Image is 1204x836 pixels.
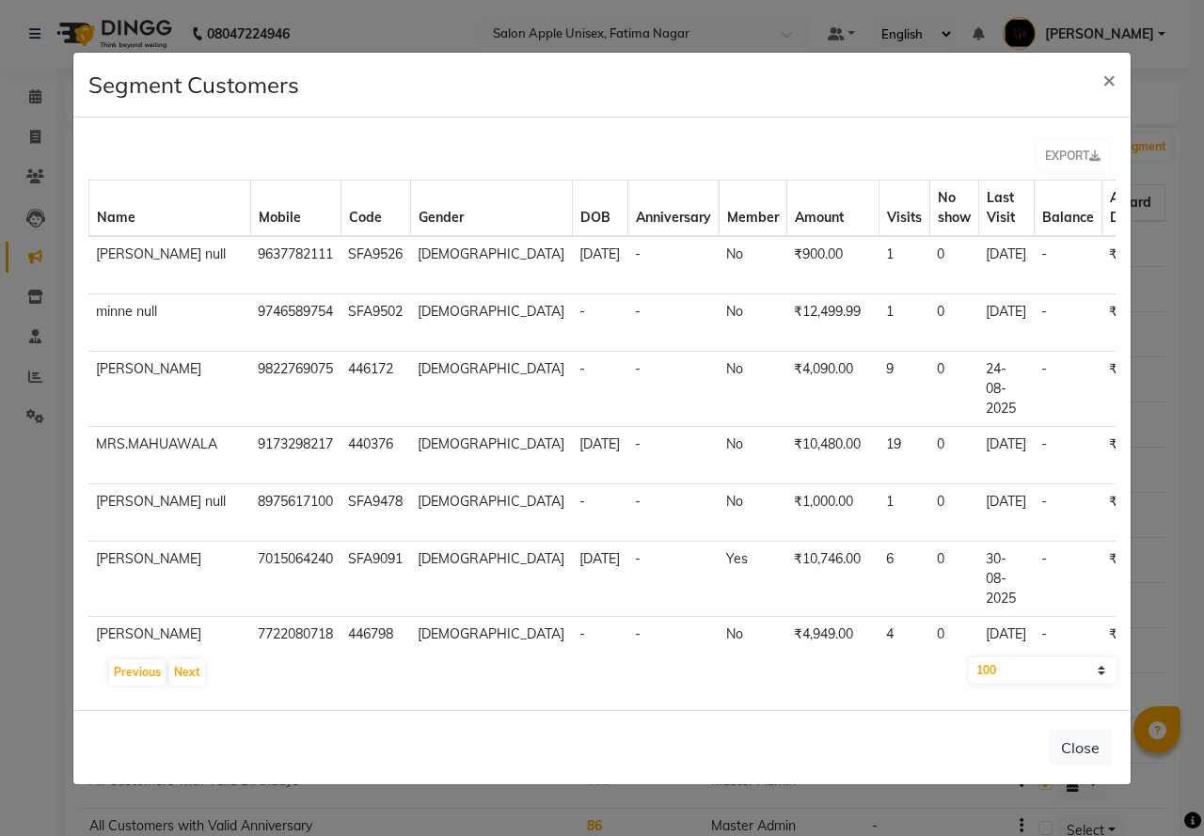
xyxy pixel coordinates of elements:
[929,483,978,541] td: 0
[1125,761,1185,817] iframe: chat widget
[1101,236,1166,294] td: ₹0
[88,180,250,236] th: Name
[627,293,719,351] td: -
[879,236,929,294] td: 1
[627,541,719,616] td: -
[250,616,341,673] td: 7722080718
[719,236,786,294] td: No
[1034,236,1101,294] td: -
[627,426,719,483] td: -
[1087,53,1131,105] button: Close
[978,483,1034,541] td: [DATE]
[786,180,879,236] th: Amount
[719,293,786,351] td: No
[929,616,978,673] td: 0
[341,293,410,351] td: SFA9502
[410,426,572,483] td: [DEMOGRAPHIC_DATA]
[627,483,719,541] td: -
[879,293,929,351] td: 1
[88,483,250,541] td: [PERSON_NAME] null
[1101,180,1166,236] th: Amount Due
[978,541,1034,616] td: 30-08-2025
[719,616,786,673] td: No
[978,616,1034,673] td: [DATE]
[627,616,719,673] td: -
[1034,351,1101,426] td: -
[1034,541,1101,616] td: -
[1101,426,1166,483] td: ₹0
[786,426,879,483] td: ₹10,480.00
[341,616,410,673] td: 446798
[88,236,250,294] td: [PERSON_NAME] null
[1034,180,1101,236] th: Balance
[250,541,341,616] td: 7015064240
[410,541,572,616] td: [DEMOGRAPHIC_DATA]
[572,541,627,616] td: [DATE]
[978,293,1034,351] td: [DATE]
[341,541,410,616] td: SFA9091
[88,351,250,426] td: [PERSON_NAME]
[572,180,627,236] th: DOB
[879,483,929,541] td: 1
[572,616,627,673] td: -
[719,351,786,426] td: No
[1101,483,1166,541] td: ₹0
[250,180,341,236] th: Mobile
[978,351,1034,426] td: 24-08-2025
[929,426,978,483] td: 0
[572,483,627,541] td: -
[786,351,879,426] td: ₹4,090.00
[109,659,166,686] button: Previous
[1034,293,1101,351] td: -
[879,541,929,616] td: 6
[929,236,978,294] td: 0
[786,236,879,294] td: ₹900.00
[1034,426,1101,483] td: -
[88,616,250,673] td: [PERSON_NAME]
[88,68,299,102] h4: Segment Customers
[410,293,572,351] td: [DEMOGRAPHIC_DATA]
[169,659,205,686] button: Next
[572,426,627,483] td: [DATE]
[410,180,572,236] th: Gender
[572,351,627,426] td: -
[929,293,978,351] td: 0
[627,236,719,294] td: -
[929,351,978,426] td: 0
[978,426,1034,483] td: [DATE]
[978,180,1034,236] th: Last Visit
[978,236,1034,294] td: [DATE]
[879,426,929,483] td: 19
[341,351,410,426] td: 446172
[929,180,978,236] th: No show
[1101,351,1166,426] td: ₹0
[879,180,929,236] th: Visits
[88,293,250,351] td: minne null
[1101,541,1166,616] td: ₹0
[627,180,719,236] th: Anniversary
[879,616,929,673] td: 4
[1034,483,1101,541] td: -
[410,483,572,541] td: [DEMOGRAPHIC_DATA]
[341,180,410,236] th: Code
[410,236,572,294] td: [DEMOGRAPHIC_DATA]
[1101,616,1166,673] td: ₹0
[879,351,929,426] td: 9
[627,351,719,426] td: -
[572,293,627,351] td: -
[410,616,572,673] td: [DEMOGRAPHIC_DATA]
[786,541,879,616] td: ₹10,746.00
[786,483,879,541] td: ₹1,000.00
[341,426,410,483] td: 440376
[250,293,341,351] td: 9746589754
[929,541,978,616] td: 0
[250,351,341,426] td: 9822769075
[719,180,786,236] th: Member
[572,236,627,294] td: [DATE]
[88,426,250,483] td: MRS.MAHUAWALA
[1034,616,1101,673] td: -
[719,483,786,541] td: No
[250,426,341,483] td: 9173298217
[250,236,341,294] td: 9637782111
[88,541,250,616] td: [PERSON_NAME]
